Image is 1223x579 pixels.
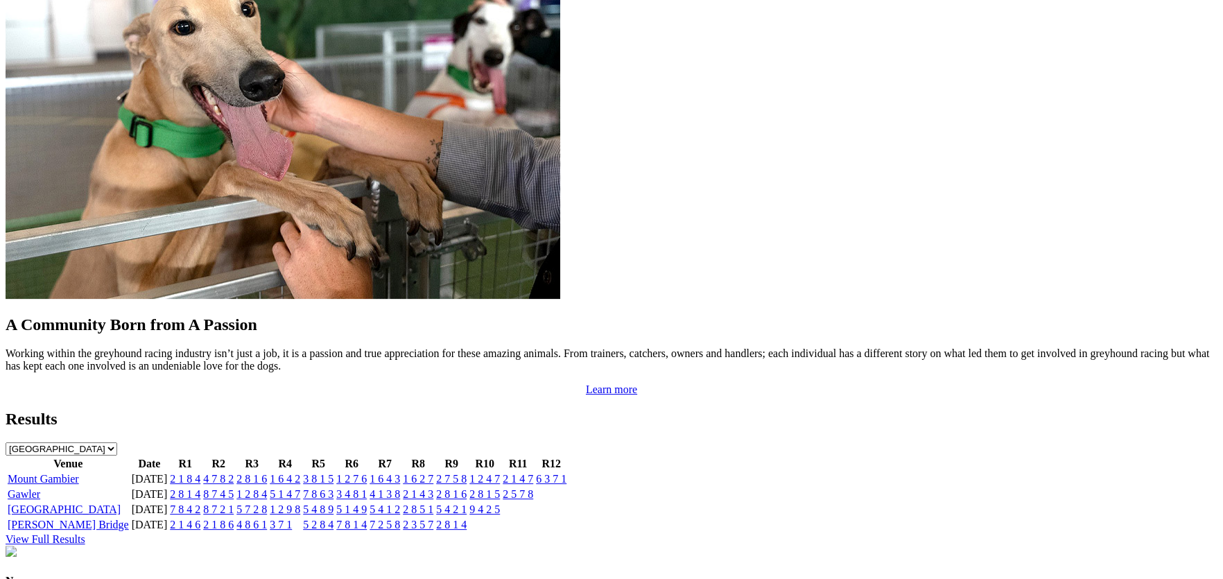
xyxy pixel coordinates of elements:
h2: A Community Born from A Passion [6,316,1217,334]
a: 1 2 4 7 [469,473,500,485]
a: 7 2 5 8 [370,519,400,530]
a: 5 4 1 2 [370,503,400,515]
a: [GEOGRAPHIC_DATA] [8,503,121,515]
a: Mount Gambier [8,473,79,485]
a: 1 6 4 2 [270,473,300,485]
a: 2 1 8 6 [203,519,234,530]
a: 1 2 7 6 [336,473,367,485]
a: 9 4 2 5 [469,503,500,515]
a: 2 7 5 8 [436,473,467,485]
th: R11 [502,457,534,471]
a: 5 1 4 9 [336,503,367,515]
td: [DATE] [131,518,168,532]
a: 7 8 4 2 [170,503,200,515]
a: 2 8 1 6 [236,473,267,485]
h2: Results [6,410,1217,429]
a: 6 3 7 1 [536,473,566,485]
a: 4 1 3 8 [370,488,400,500]
a: 5 1 4 7 [270,488,300,500]
a: 5 4 8 9 [303,503,333,515]
th: R7 [369,457,401,471]
a: [PERSON_NAME] Bridge [8,519,129,530]
a: 7 8 1 4 [336,519,367,530]
a: 1 6 4 3 [370,473,400,485]
a: Learn more [586,383,637,395]
a: 5 2 8 4 [303,519,333,530]
a: 1 6 2 7 [403,473,433,485]
th: Venue [7,457,130,471]
a: 1 2 9 8 [270,503,300,515]
a: 8 7 4 5 [203,488,234,500]
td: [DATE] [131,472,168,486]
a: 3 4 8 1 [336,488,367,500]
th: Date [131,457,168,471]
th: R6 [336,457,367,471]
a: 2 1 4 6 [170,519,200,530]
a: 2 8 1 6 [436,488,467,500]
th: R4 [269,457,301,471]
a: 2 1 4 7 [503,473,533,485]
a: 4 8 6 1 [236,519,267,530]
a: 8 7 2 1 [203,503,234,515]
th: R9 [435,457,467,471]
p: Working within the greyhound racing industry isn’t just a job, it is a passion and true appreciat... [6,347,1217,372]
td: [DATE] [131,503,168,517]
a: 5 7 2 8 [236,503,267,515]
a: 3 8 1 5 [303,473,333,485]
a: Gawler [8,488,40,500]
a: 2 3 5 7 [403,519,433,530]
a: View Full Results [6,533,85,545]
th: R3 [236,457,268,471]
a: 2 8 1 4 [436,519,467,530]
th: R12 [535,457,567,471]
th: R5 [302,457,334,471]
a: 2 1 8 4 [170,473,200,485]
a: 2 8 1 5 [469,488,500,500]
td: [DATE] [131,487,168,501]
img: chasers_homepage.jpg [6,546,17,557]
a: 2 8 1 4 [170,488,200,500]
a: 2 8 5 1 [403,503,433,515]
a: 1 2 8 4 [236,488,267,500]
a: 4 7 8 2 [203,473,234,485]
th: R1 [169,457,201,471]
th: R8 [402,457,434,471]
a: 7 8 6 3 [303,488,333,500]
th: R10 [469,457,501,471]
th: R2 [202,457,234,471]
a: 5 4 2 1 [436,503,467,515]
a: 2 1 4 3 [403,488,433,500]
a: 2 5 7 8 [503,488,533,500]
a: 3 7 1 [270,519,292,530]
